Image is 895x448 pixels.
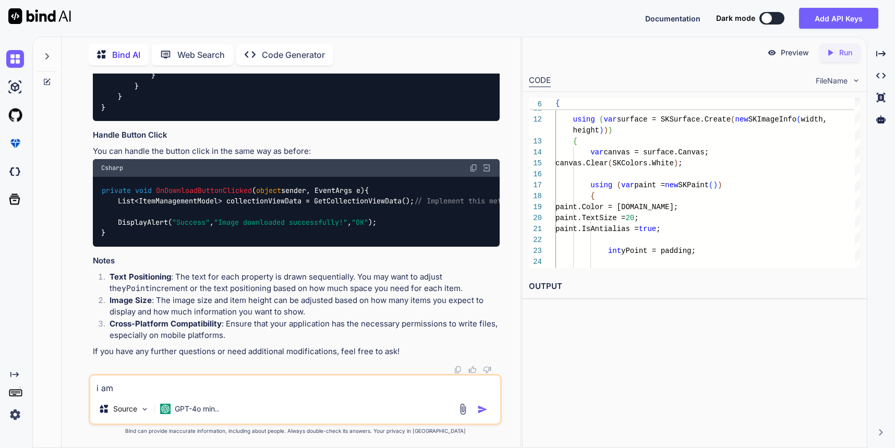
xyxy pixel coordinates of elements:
code: { List<ItemManagementModel> collectionViewData = GetCollectionViewData(); GenerateImage(collectio... [101,185,727,238]
div: 17 [529,180,542,191]
img: chat [6,50,24,68]
code: yPoint [122,283,150,294]
span: canvas = surface.Canvas; [603,148,709,156]
p: You can handle the button click in the same way as before: [93,146,500,158]
textarea: i am [90,376,500,394]
span: using [590,181,612,189]
img: githubLight [6,106,24,124]
p: : The text for each property is drawn sequentially. You may want to adjust the increment or the t... [110,271,500,295]
p: GPT-4o min.. [175,404,219,414]
span: ( ) [102,186,365,195]
div: 24 [529,257,542,268]
span: using [573,115,595,124]
span: width, [801,115,827,124]
span: int [608,247,621,255]
img: copy [469,164,478,172]
div: 16 [529,169,542,180]
span: ) [713,181,717,189]
span: canvas.Clear [555,159,608,167]
span: ) [608,126,612,135]
img: icon [477,404,488,415]
img: Pick Models [140,405,149,414]
img: darkCloudIdeIcon [6,163,24,180]
span: // Implement this method to get your data [414,197,585,206]
div: 18 [529,191,542,202]
p: : Ensure that your application has the necessary permissions to write files, especially on mobile... [110,318,500,342]
span: paint.Color = [DOMAIN_NAME]; [555,203,678,211]
span: ; [656,225,660,233]
span: ; [634,214,638,222]
span: Csharp [101,164,123,172]
span: { [555,99,560,107]
p: Bind can provide inaccurate information, including about people. Always double-check its answers.... [89,427,502,435]
span: paint = [634,181,665,189]
img: Open in Browser [482,163,491,173]
div: 21 [529,224,542,235]
span: FileName [816,76,848,86]
p: Code Generator [262,49,325,61]
span: { [590,192,595,200]
img: chevron down [852,76,861,85]
img: ai-studio [6,78,24,96]
span: object [256,186,281,195]
span: paint.IsAntialias = [555,225,639,233]
span: var [590,148,603,156]
span: ; [678,159,682,167]
img: GPT-4o mini [160,404,171,414]
span: new [735,115,748,124]
div: CODE [529,75,551,87]
img: like [468,366,477,374]
h3: Notes [93,255,500,267]
p: Source [113,404,137,414]
span: 6 [529,99,542,110]
span: var [621,181,634,189]
div: 23 [529,246,542,257]
p: : The image size and item height can be adjusted based on how many items you expect to display an... [110,295,500,318]
div: 14 [529,147,542,158]
span: ( [731,115,735,124]
span: void [135,186,152,195]
span: ) [674,159,678,167]
span: 20 [625,214,634,222]
div: 20 [529,213,542,224]
span: yPoint = padding; [621,247,696,255]
p: Bind AI [112,49,140,61]
span: ( [617,181,621,189]
p: Preview [781,47,809,58]
span: true [639,225,657,233]
div: 12 [529,114,542,125]
div: 15 [529,158,542,169]
h3: Handle Button Click [93,129,500,141]
span: Dark mode [716,13,755,23]
button: Add API Keys [799,8,878,29]
span: new [665,181,678,189]
span: OnDownloadButtonClicked [156,186,252,195]
span: sender, EventArgs e [256,186,360,195]
span: private [102,186,131,195]
strong: Image Size [110,295,152,305]
span: ( [608,159,612,167]
span: Documentation [645,14,700,23]
div: 13 [529,136,542,147]
span: ) [603,126,608,135]
strong: Text Positioning [110,272,171,282]
p: Run [839,47,852,58]
span: ( [796,115,801,124]
span: { [573,137,577,146]
span: "Success" [172,217,210,227]
div: 22 [529,235,542,246]
h2: OUTPUT [523,274,867,299]
span: ( [599,115,603,124]
span: "Image downloaded successfully!" [214,217,347,227]
button: Documentation [645,13,700,24]
span: ) [599,126,603,135]
span: var [603,115,616,124]
span: SKImageInfo [748,115,796,124]
img: settings [6,406,24,423]
strong: Cross-Platform Compatibility [110,319,222,329]
img: premium [6,135,24,152]
span: SKPaint [678,181,709,189]
p: Web Search [177,49,225,61]
span: SKColors.White [612,159,674,167]
img: preview [767,48,777,57]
